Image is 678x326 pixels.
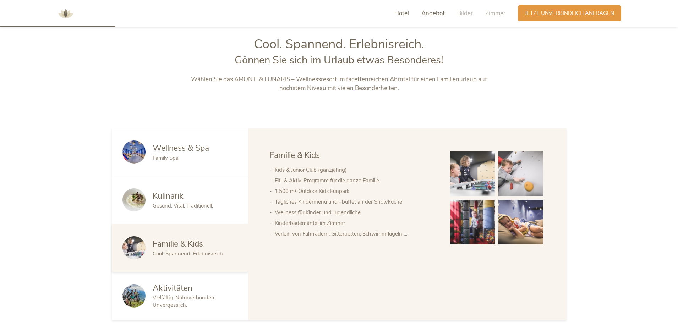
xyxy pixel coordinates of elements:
[275,228,436,239] li: Verleih von Fahrrädern, Gitterbetten, Schwimmflügeln …
[153,143,209,154] span: Wellness & Spa
[153,154,179,161] span: Family Spa
[235,53,443,67] span: Gönnen Sie sich im Urlaub etwas Besonderes!
[153,238,203,249] span: Familie & Kids
[275,186,436,197] li: 1.500 m² Outdoor Kids Funpark
[485,9,505,17] span: Zimmer
[153,294,215,309] span: Vielfältig. Naturverbunden. Unvergesslich.
[275,165,436,175] li: Kids & Junior Club (ganzjährig)
[153,190,184,201] span: Kulinarik
[254,35,424,53] span: Cool. Spannend. Erlebnisreich.
[55,11,76,16] a: AMONTI & LUNARIS Wellnessresort
[421,9,445,17] span: Angebot
[153,283,192,294] span: Aktivitäten
[275,175,436,186] li: Fit- & Aktiv-Programm für die ganze Familie
[525,10,614,17] span: Jetzt unverbindlich anfragen
[275,197,436,207] li: Tägliches Kindermenü und –buffet an der Showküche
[275,207,436,218] li: Wellness für Kinder und Jugendliche
[275,218,436,228] li: Kinderbademäntel im Zimmer
[269,150,320,161] span: Familie & Kids
[153,202,213,209] span: Gesund. Vital. Traditionell.
[457,9,473,17] span: Bilder
[153,250,223,257] span: Cool. Spannend. Erlebnisreich
[55,3,76,24] img: AMONTI & LUNARIS Wellnessresort
[394,9,409,17] span: Hotel
[191,75,487,93] p: Wählen Sie das AMONTI & LUNARIS – Wellnessresort im facettenreichen Ahrntal für einen Familienurl...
